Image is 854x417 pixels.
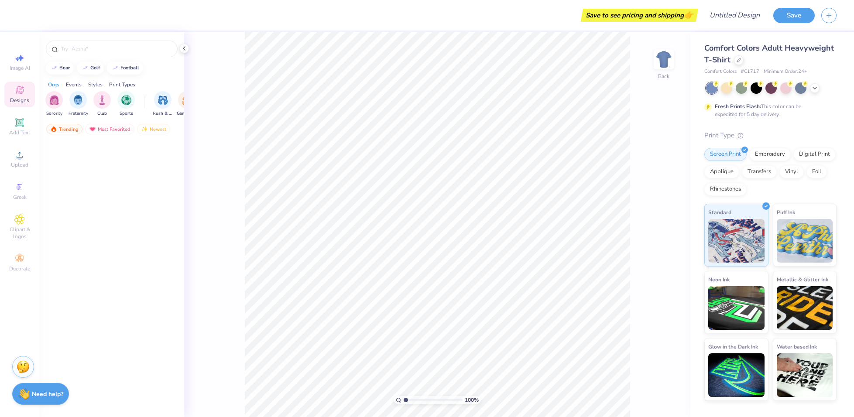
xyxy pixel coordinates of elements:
span: Water based Ink [777,342,817,351]
div: Digital Print [793,148,836,161]
img: Water based Ink [777,353,833,397]
button: Save [773,8,815,23]
div: Events [66,81,82,89]
div: filter for Rush & Bid [153,91,173,117]
div: golf [90,65,100,70]
img: Standard [708,219,765,263]
img: Game Day Image [182,95,192,105]
div: Screen Print [704,148,747,161]
button: football [107,62,143,75]
div: Trending [46,124,82,134]
span: Decorate [9,265,30,272]
div: Print Type [704,130,837,140]
button: filter button [45,91,63,117]
div: bear [59,65,70,70]
span: Upload [11,161,28,168]
div: Vinyl [779,165,804,178]
span: 👉 [684,10,693,20]
strong: Fresh Prints Flash: [715,103,761,110]
div: Foil [806,165,827,178]
img: trend_line.gif [112,65,119,71]
button: filter button [177,91,197,117]
span: Image AI [10,65,30,72]
img: Sorority Image [49,95,59,105]
div: filter for Fraternity [69,91,88,117]
span: 100 % [465,396,479,404]
div: Styles [88,81,103,89]
img: Rush & Bid Image [158,95,168,105]
div: Save to see pricing and shipping [583,9,696,22]
button: bear [46,62,74,75]
img: Club Image [97,95,107,105]
div: Print Types [109,81,135,89]
img: most_fav.gif [89,126,96,132]
div: Embroidery [749,148,791,161]
span: Fraternity [69,110,88,117]
input: Untitled Design [703,7,767,24]
span: Puff Ink [777,208,795,217]
span: Designs [10,97,29,104]
span: Standard [708,208,731,217]
img: Neon Ink [708,286,765,330]
img: Glow in the Dark Ink [708,353,765,397]
img: Newest.gif [141,126,148,132]
img: trend_line.gif [82,65,89,71]
button: filter button [153,91,173,117]
div: Transfers [742,165,777,178]
button: filter button [117,91,135,117]
div: Orgs [48,81,59,89]
span: # C1717 [741,68,759,75]
div: football [120,65,139,70]
span: Clipart & logos [4,226,35,240]
div: filter for Club [93,91,111,117]
div: Applique [704,165,739,178]
img: trend_line.gif [51,65,58,71]
img: Sports Image [121,95,131,105]
span: Club [97,110,107,117]
span: Rush & Bid [153,110,173,117]
span: Minimum Order: 24 + [764,68,807,75]
span: Sports [120,110,133,117]
img: Back [655,51,672,68]
span: Neon Ink [708,275,730,284]
button: filter button [69,91,88,117]
span: Glow in the Dark Ink [708,342,758,351]
div: filter for Game Day [177,91,197,117]
button: golf [77,62,104,75]
img: Metallic & Glitter Ink [777,286,833,330]
span: Comfort Colors [704,68,737,75]
span: Metallic & Glitter Ink [777,275,828,284]
strong: Need help? [32,390,63,398]
img: Puff Ink [777,219,833,263]
span: Sorority [46,110,62,117]
button: filter button [93,91,111,117]
img: Fraternity Image [73,95,83,105]
div: Rhinestones [704,183,747,196]
div: Newest [137,124,170,134]
span: Game Day [177,110,197,117]
input: Try "Alpha" [60,44,172,53]
div: filter for Sorority [45,91,63,117]
div: Most Favorited [85,124,134,134]
img: trending.gif [50,126,57,132]
span: Add Text [9,129,30,136]
div: Back [658,72,669,80]
span: Comfort Colors Adult Heavyweight T-Shirt [704,43,834,65]
div: filter for Sports [117,91,135,117]
span: Greek [13,194,27,201]
div: This color can be expedited for 5 day delivery. [715,103,822,118]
